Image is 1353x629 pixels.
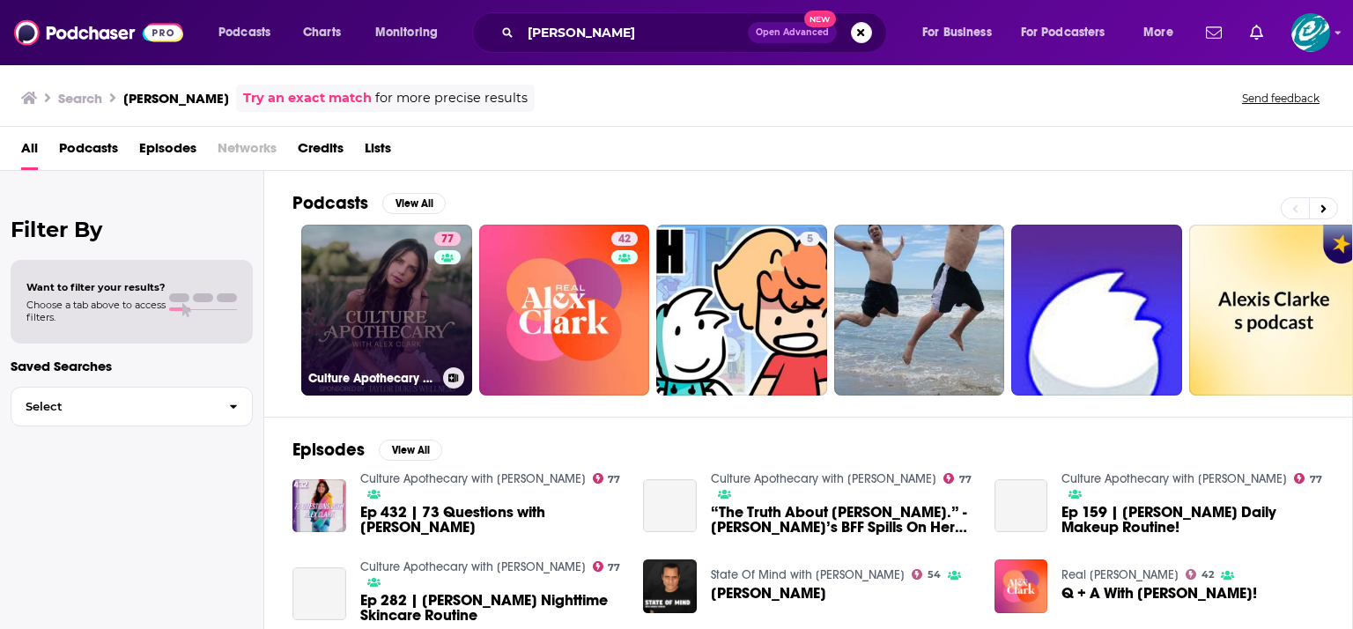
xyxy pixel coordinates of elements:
a: “The Truth About Alex Clark.” - Alex’s BFF Spills On Her Insecurities, Dating Woes, & Controversi... [711,505,973,535]
span: More [1143,20,1173,45]
a: 77 [593,473,621,484]
span: Want to filter your results? [26,281,166,293]
h3: Search [58,90,102,107]
a: 77Culture Apothecary with [PERSON_NAME] [301,225,472,396]
a: Try an exact match [243,88,372,108]
a: Alex Clark [711,586,826,601]
a: Ep 282 | Alex Clark’s Nighttime Skincare Routine [292,567,346,621]
span: Podcasts [218,20,270,45]
h3: [PERSON_NAME] [123,90,229,107]
span: Open Advanced [756,28,829,37]
span: New [804,11,836,27]
button: Open AdvancedNew [748,22,837,43]
a: Lists [365,134,391,170]
a: Culture Apothecary with Alex Clark [1061,471,1287,486]
a: 42 [479,225,650,396]
h2: Filter By [11,217,253,242]
a: Culture Apothecary with Alex Clark [711,471,936,486]
button: Select [11,387,253,426]
span: Select [11,401,215,412]
h2: Podcasts [292,192,368,214]
a: PodcastsView All [292,192,446,214]
img: Q + A With Alex Clark! [994,559,1048,613]
a: State Of Mind with Maurice Benard [711,567,905,582]
button: Show profile menu [1291,13,1330,52]
button: View All [382,193,446,214]
img: User Profile [1291,13,1330,52]
img: Alex Clark [643,559,697,613]
button: open menu [910,18,1014,47]
a: Ep 432 | 73 Questions with Alex Clark [360,505,623,535]
a: All [21,134,38,170]
span: 77 [608,564,620,572]
span: for more precise results [375,88,528,108]
span: Monitoring [375,20,438,45]
span: [PERSON_NAME] [711,586,826,601]
span: 54 [928,571,941,579]
span: 77 [1310,476,1322,484]
span: Networks [218,134,277,170]
h3: Culture Apothecary with [PERSON_NAME] [308,371,436,386]
button: View All [379,440,442,461]
a: Credits [298,134,344,170]
a: Show notifications dropdown [1243,18,1270,48]
a: EpisodesView All [292,439,442,461]
a: 42 [611,232,638,246]
a: Q + A With Alex Clark! [1061,586,1257,601]
span: 77 [959,476,972,484]
a: 77 [943,473,972,484]
a: Podcasts [59,134,118,170]
a: 42 [1186,569,1214,580]
input: Search podcasts, credits, & more... [521,18,748,47]
span: Ep 432 | 73 Questions with [PERSON_NAME] [360,505,623,535]
span: Ep 159 | [PERSON_NAME] Daily Makeup Routine! [1061,505,1324,535]
img: Podchaser - Follow, Share and Rate Podcasts [14,16,183,49]
a: Ep 282 | Alex Clark’s Nighttime Skincare Routine [360,593,623,623]
a: Charts [292,18,351,47]
span: Choose a tab above to access filters. [26,299,166,323]
a: Ep 159 | Alex Clark’s Daily Makeup Routine! [1061,505,1324,535]
a: Culture Apothecary with Alex Clark [360,471,586,486]
span: Logged in as Resurrection [1291,13,1330,52]
a: 54 [912,569,941,580]
span: For Business [922,20,992,45]
h2: Episodes [292,439,365,461]
a: “The Truth About Alex Clark.” - Alex’s BFF Spills On Her Insecurities, Dating Woes, & Controversi... [643,479,697,533]
span: 77 [608,476,620,484]
a: 77 [434,232,461,246]
span: “The Truth About [PERSON_NAME].” - [PERSON_NAME]’s BFF Spills On Her Insecurities, Dating Woes, &... [711,505,973,535]
span: Q + A With [PERSON_NAME]! [1061,586,1257,601]
a: Episodes [139,134,196,170]
p: Saved Searches [11,358,253,374]
img: Ep 432 | 73 Questions with Alex Clark [292,479,346,533]
a: Show notifications dropdown [1199,18,1229,48]
a: Ep 159 | Alex Clark’s Daily Makeup Routine! [994,479,1048,533]
span: 42 [1201,571,1214,579]
div: Search podcasts, credits, & more... [489,12,904,53]
a: Culture Apothecary with Alex Clark [360,559,586,574]
button: open menu [1009,18,1131,47]
a: 5 [656,225,827,396]
a: 77 [593,561,621,572]
span: 77 [441,231,454,248]
span: Charts [303,20,341,45]
span: 5 [807,231,813,248]
button: open menu [1131,18,1195,47]
button: Send feedback [1237,91,1325,106]
a: 5 [800,232,820,246]
button: open menu [363,18,461,47]
a: Real Alex Clark [1061,567,1179,582]
button: open menu [206,18,293,47]
a: 77 [1294,473,1322,484]
span: For Podcasters [1021,20,1105,45]
span: Ep 282 | [PERSON_NAME] Nighttime Skincare Routine [360,593,623,623]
